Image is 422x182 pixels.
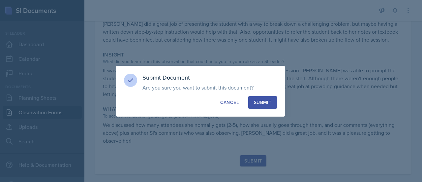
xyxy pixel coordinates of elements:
[215,96,244,109] button: Cancel
[142,84,277,91] p: Are you sure you want to submit this document?
[248,96,277,109] button: Submit
[254,99,271,106] div: Submit
[220,99,239,106] div: Cancel
[142,74,277,82] h3: Submit Document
